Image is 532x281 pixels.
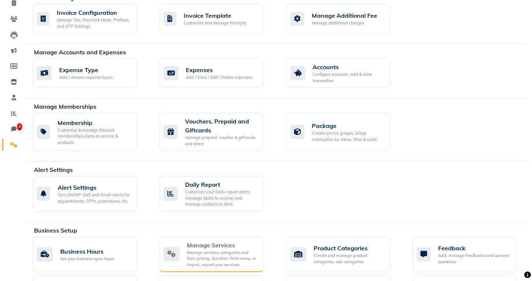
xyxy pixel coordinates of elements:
[2,123,20,135] a: 4
[438,244,511,253] div: Feedback
[60,247,114,256] div: Business Hours
[60,256,114,262] div: Set your business open hours
[33,58,149,88] a: Expense TypeAdd / remove expense types
[185,180,258,189] div: Daily Report
[185,117,258,135] div: Vouchers, Prepaid and Giftcards
[312,11,377,20] div: Manage Additional Fee
[184,20,246,26] div: Customize and Manage Receipts
[160,237,275,272] a: Manage ServicesManage services, categories and their pricing, duration. Print menu, or import, ex...
[286,237,402,272] a: Product CategoriesCreate and manage product categories, sub-categories
[58,127,131,146] div: Customise & manage discount memberships plans on service & products
[58,183,131,192] div: Alert Settings
[57,17,131,29] div: Manage Tax, Payment Mode, Prefixes, and OTP Settings
[286,4,402,33] a: Manage Additional FeeManage additional charges
[185,135,258,147] div: Manage prepaid, voucher & giftcards and share
[313,71,384,84] div: Configure accounts, add & view transaction
[33,176,149,211] a: Alert SettingsTurn ON/OFF SMS and Email Alerts for appointments, OTPs, promotions, etc.
[33,4,149,33] a: Invoice ConfigurationManage Tax, Payment Mode, Prefixes, and OTP Settings
[314,244,384,253] div: Product Categories
[312,121,384,130] div: Package
[314,253,384,265] div: Create and manage product categories, sub-categories
[186,65,252,74] div: Expenses
[160,113,275,151] a: Vouchers, Prepaid and GiftcardsManage prepaid, voucher & giftcards and share
[184,11,246,20] div: Invoice Template
[413,237,528,272] a: FeedbackAdd, manage feedbacks and surveys' questions
[160,4,275,33] a: Invoice TemplateCustomize and Manage Receipts
[57,8,131,17] div: Invoice Configuration
[187,250,258,268] div: Manage services, categories and their pricing, duration. Print menu, or import, export your servi...
[185,189,258,207] div: Customize your Daily report alerts message (stats to receive) and manage contacts to alert.
[187,241,258,250] div: Manage Services
[58,118,131,127] div: Membership
[286,113,402,151] a: PackageCreate service groups, Setup redemption by Value, time & count
[58,192,131,204] div: Turn ON/OFF SMS and Email Alerts for appointments, OTPs, promotions, etc.
[312,130,384,142] div: Create service groups, Setup redemption by Value, time & count
[160,176,275,211] a: Daily ReportCustomize your Daily report alerts message (stats to receive) and manage contacts to ...
[313,62,384,71] div: Accounts
[286,58,402,88] a: AccountsConfigure accounts, add & view transaction
[59,74,113,81] div: Add / remove expense types
[160,58,275,88] a: ExpensesAdd / View / Edit / Delete expenses
[312,20,377,26] div: Manage additional charges
[33,113,149,151] a: MembershipCustomise & manage discount memberships plans on service & products
[186,74,252,81] div: Add / View / Edit / Delete expenses
[59,65,113,74] div: Expense Type
[33,237,149,272] a: Business HoursSet your business open hours
[438,253,511,265] div: Add, manage feedbacks and surveys' questions
[17,123,22,131] span: 4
